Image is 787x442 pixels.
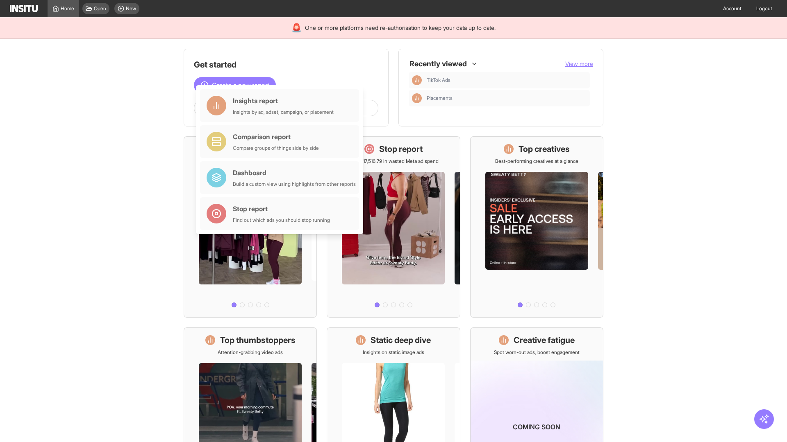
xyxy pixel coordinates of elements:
h1: Get started [194,59,378,70]
span: One or more platforms need re-authorisation to keep your data up to date. [305,24,496,32]
p: Attention-grabbing video ads [218,349,283,356]
h1: Static deep dive [371,334,431,346]
span: Placements [427,95,587,101]
div: Insights by ad, adset, campaign, or placement [233,109,334,115]
a: Stop reportSave £17,516.79 in wasted Meta ad spend [327,136,460,318]
span: Open [94,5,106,12]
button: View more [565,60,593,68]
div: Comparison report [233,132,319,142]
div: Insights report [233,96,334,106]
h1: Top creatives [519,143,570,155]
span: TikTok Ads [427,77,450,83]
div: 🚨 [291,22,302,34]
img: Logo [10,5,38,12]
h1: Top thumbstoppers [220,334,296,346]
span: Create a new report [212,80,269,90]
div: Dashboard [233,168,356,178]
button: Create a new report [194,77,276,93]
a: What's live nowSee all active ads instantly [184,136,317,318]
span: Home [61,5,74,12]
div: Build a custom view using highlights from other reports [233,181,356,187]
span: TikTok Ads [427,77,587,83]
span: View more [565,60,593,67]
div: Find out which ads you should stop running [233,217,330,223]
p: Insights on static image ads [363,349,424,356]
div: Compare groups of things side by side [233,145,319,151]
div: Stop report [233,204,330,214]
p: Best-performing creatives at a glance [495,158,578,165]
p: Save £17,516.79 in wasted Meta ad spend [348,158,439,165]
div: Insights [412,75,422,85]
div: Insights [412,93,422,103]
h1: Stop report [379,143,423,155]
span: New [126,5,136,12]
span: Placements [427,95,453,101]
a: Top creativesBest-performing creatives at a glance [470,136,603,318]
